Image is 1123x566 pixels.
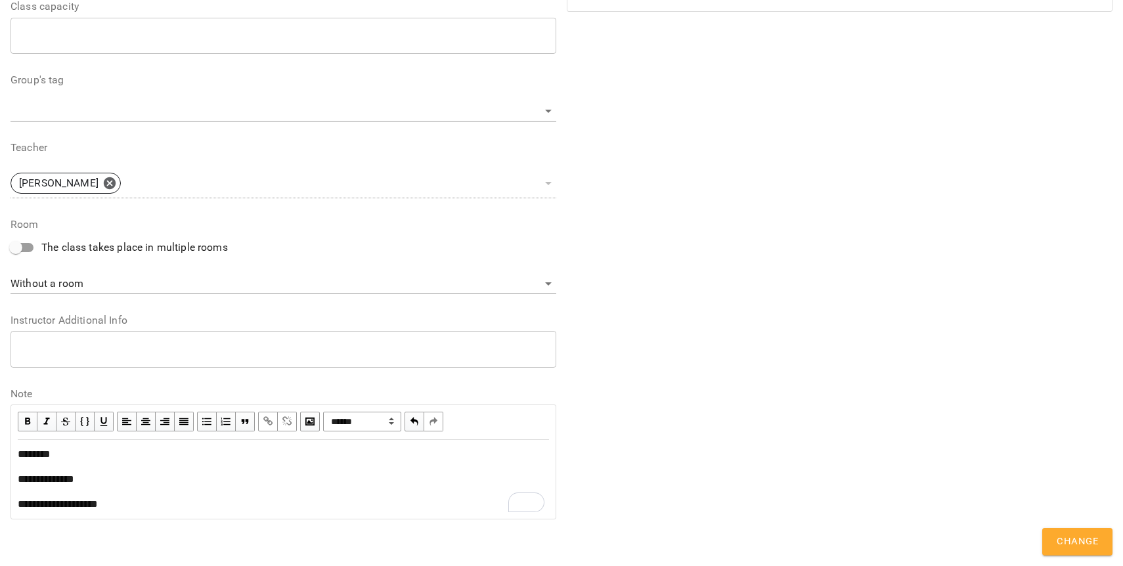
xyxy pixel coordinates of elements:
button: Image [300,412,320,431]
button: Align Center [137,412,156,431]
span: Change [1057,533,1098,550]
button: Underline [95,412,114,431]
div: Without a room [11,274,556,295]
button: UL [197,412,217,431]
button: OL [217,412,236,431]
button: Remove Link [278,412,297,431]
button: Align Right [156,412,175,431]
button: Monospace [76,412,95,431]
div: To enrich screen reader interactions, please activate Accessibility in Grammarly extension settings [12,441,555,518]
select: Block type [323,412,401,431]
button: Redo [424,412,443,431]
label: Note [11,389,556,399]
span: Normal [323,412,401,431]
div: [PERSON_NAME] [11,173,121,194]
button: Blockquote [236,412,255,431]
button: Strikethrough [56,412,76,431]
button: Undo [405,412,424,431]
label: Room [11,219,556,230]
label: Group's tag [11,75,556,85]
button: Align Justify [175,412,194,431]
button: Bold [18,412,37,431]
button: Change [1042,528,1112,555]
span: The class takes place in multiple rooms [41,240,228,255]
button: Link [258,412,278,431]
label: Teacher [11,142,556,153]
label: Instructor Additional Info [11,315,556,326]
button: Italic [37,412,56,431]
p: [PERSON_NAME] [19,175,99,191]
button: Align Left [117,412,137,431]
label: Class capacity [11,1,556,12]
div: [PERSON_NAME] [11,169,556,198]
